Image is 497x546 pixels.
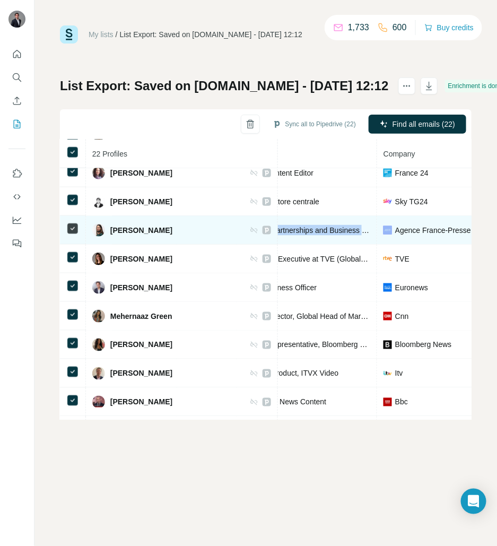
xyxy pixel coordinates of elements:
[383,369,392,378] img: company-logo
[243,169,313,177] span: Digital Content Editor
[243,369,339,378] span: Head of Product, ITVX Video
[395,225,471,236] span: Agence France-Presse
[383,398,392,406] img: company-logo
[8,91,25,110] button: Enrich CSV
[8,211,25,230] button: Dashboard
[395,397,408,408] span: Bbc
[110,254,172,264] span: [PERSON_NAME]
[395,368,403,379] span: Itv
[461,489,486,514] div: Open Intercom Messenger
[383,256,392,261] img: company-logo
[369,115,466,134] button: Find all emails (22)
[60,25,78,44] img: Surfe Logo
[92,339,105,351] img: Avatar
[60,77,389,94] h1: List Export: Saved on [DOMAIN_NAME] - [DATE] 12:12
[383,226,392,235] img: company-logo
[89,30,114,39] a: My lists
[8,11,25,28] img: Avatar
[110,311,172,322] span: Mehernaaz Green
[393,21,407,34] p: 600
[395,168,429,178] span: France 24
[243,255,452,263] span: Marketing Executive at TVE (Global Programs and Promotions)
[110,397,172,408] span: [PERSON_NAME]
[110,282,172,293] span: [PERSON_NAME]
[92,167,105,179] img: Avatar
[92,253,105,265] img: Avatar
[92,310,105,323] img: Avatar
[393,119,455,129] span: Find all emails (22)
[110,225,172,236] span: [PERSON_NAME]
[8,234,25,253] button: Feedback
[383,150,415,158] span: Company
[92,281,105,294] img: Avatar
[92,367,105,380] img: Avatar
[395,196,428,207] span: Sky TG24
[8,187,25,206] button: Use Surfe API
[92,396,105,409] img: Avatar
[395,282,428,293] span: Euronews
[265,116,363,132] button: Sync all to Pipedrive (22)
[92,224,105,237] img: Avatar
[395,340,452,350] span: Bloomberg News
[383,312,392,320] img: company-logo
[383,197,392,206] img: company-logo
[383,283,392,292] img: company-logo
[110,196,172,207] span: [PERSON_NAME]
[395,311,409,322] span: Cnn
[116,29,118,40] li: /
[383,169,392,177] img: company-logo
[243,283,317,292] span: Chief Business Officer
[8,164,25,183] button: Use Surfe on LinkedIn
[398,77,415,94] button: actions
[110,340,172,350] span: [PERSON_NAME]
[383,341,392,349] img: company-logo
[8,45,25,64] button: Quick start
[92,150,127,158] span: 22 Profiles
[243,226,433,235] span: Head of Partnerships and Business Development – Photo
[424,20,474,35] button: Buy credits
[8,68,25,87] button: Search
[8,115,25,134] button: My lists
[348,21,369,34] p: 1,733
[110,368,172,379] span: [PERSON_NAME]
[110,168,172,178] span: [PERSON_NAME]
[92,195,105,208] img: Avatar
[243,197,319,206] span: Caporedattore centrale
[243,398,326,406] span: Director of News Content
[120,29,302,40] div: List Export: Saved on [DOMAIN_NAME] - [DATE] 12:12
[395,254,409,264] span: TVE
